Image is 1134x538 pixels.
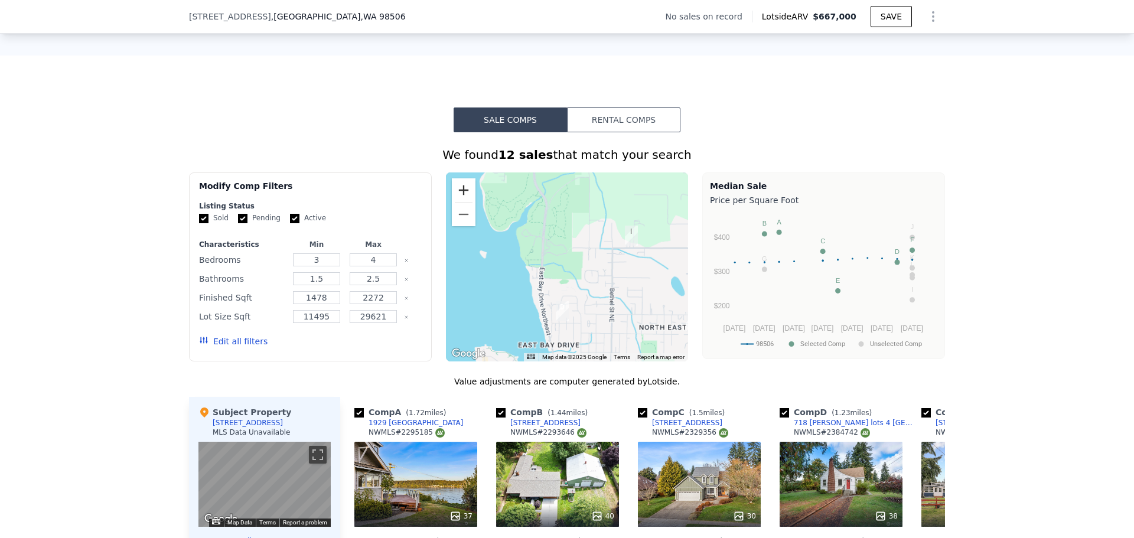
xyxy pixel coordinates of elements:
div: Price per Square Foot [710,192,937,208]
input: Active [290,214,299,223]
div: Comp E [921,406,1017,418]
text: D [895,248,900,255]
text: [DATE] [841,324,863,332]
svg: A chart. [710,208,937,356]
text: C [820,237,825,244]
div: Lot Size Sqft [199,308,286,325]
text: G [762,255,767,262]
text: Selected Comp [800,340,845,348]
span: 1.72 [409,409,425,417]
div: 37 [449,510,472,522]
div: 1524 26th Ave NE [625,226,638,246]
div: MLS Data Unavailable [213,428,291,437]
text: [DATE] [724,324,746,332]
a: Report a map error [637,354,685,360]
text: [DATE] [783,324,805,332]
div: Max [347,240,399,249]
span: ( miles) [827,409,876,417]
span: ( miles) [685,409,729,417]
button: Toggle fullscreen view [309,446,327,464]
a: Open this area in Google Maps (opens a new window) [449,346,488,361]
input: Sold [199,214,208,223]
div: Subject Property [198,406,291,418]
text: F [910,236,914,243]
div: 38 [875,510,898,522]
button: Clear [404,296,409,301]
div: [STREET_ADDRESS] [652,418,722,428]
div: 40 [591,510,614,522]
img: Google [201,511,240,527]
div: Min [291,240,343,249]
label: Sold [199,213,229,223]
div: We found that match your search [189,146,945,163]
span: , WA 98506 [360,12,405,21]
span: 1.23 [835,409,850,417]
div: Comp C [638,406,729,418]
input: Pending [238,214,247,223]
div: 1810 Ann St NE [686,312,699,332]
text: E [836,277,840,284]
div: Comp D [780,406,876,418]
div: [STREET_ADDRESS] [213,418,283,428]
span: ( miles) [543,409,592,417]
div: No sales on record [666,11,752,22]
a: Terms (opens in new tab) [614,354,630,360]
div: NWMLS # 2293646 [510,428,586,438]
button: Keyboard shortcuts [212,519,220,524]
img: Google [449,346,488,361]
div: [STREET_ADDRESS] [510,418,581,428]
div: Finished Sqft [199,289,286,306]
a: [STREET_ADDRESS] [921,418,1006,428]
button: Zoom out [452,203,475,226]
button: Rental Comps [567,107,680,132]
div: [STREET_ADDRESS] [936,418,1006,428]
span: [STREET_ADDRESS] [189,11,271,22]
text: H [910,264,915,271]
div: Bedrooms [199,252,286,268]
div: Value adjustments are computer generated by Lotside . [189,376,945,387]
button: Map Data [227,519,252,527]
text: B [762,220,767,227]
text: J [911,223,914,230]
button: Sale Comps [454,107,567,132]
a: Terms (opens in new tab) [259,519,276,526]
button: Clear [404,315,409,319]
text: L [910,261,914,268]
div: NWMLS # 2295185 [369,428,445,438]
span: 1.44 [550,409,566,417]
div: Street View [198,442,331,527]
button: Clear [404,258,409,263]
span: $667,000 [813,12,856,21]
div: Map [198,442,331,527]
a: [STREET_ADDRESS] [638,418,722,428]
div: Characteristics [199,240,286,249]
a: 1929 [GEOGRAPHIC_DATA] [354,418,464,428]
text: [DATE] [871,324,893,332]
div: 718 Milas lots 4 5 6 Avenue NE [556,301,569,321]
div: NWMLS # 2332171 [936,428,1012,438]
text: K [910,254,915,261]
text: I [911,286,913,293]
img: NWMLS Logo [435,428,445,438]
button: Keyboard shortcuts [527,354,535,359]
div: NWMLS # 2384742 [794,428,870,438]
button: SAVE [871,6,912,27]
span: Map data ©2025 Google [542,354,607,360]
span: Lotside ARV [762,11,813,22]
text: A [777,219,781,226]
button: Edit all filters [199,335,268,347]
div: NWMLS # 2329356 [652,428,728,438]
span: ( miles) [401,409,451,417]
span: , [GEOGRAPHIC_DATA] [271,11,406,22]
button: Show Options [921,5,945,28]
div: Comp A [354,406,451,418]
div: 1929 [GEOGRAPHIC_DATA] [369,418,464,428]
strong: 12 sales [498,148,553,162]
div: Comp B [496,406,592,418]
img: NWMLS Logo [719,428,728,438]
button: Zoom in [452,178,475,202]
a: Open this area in Google Maps (opens a new window) [201,511,240,527]
text: $200 [714,302,730,310]
text: $400 [714,233,730,242]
